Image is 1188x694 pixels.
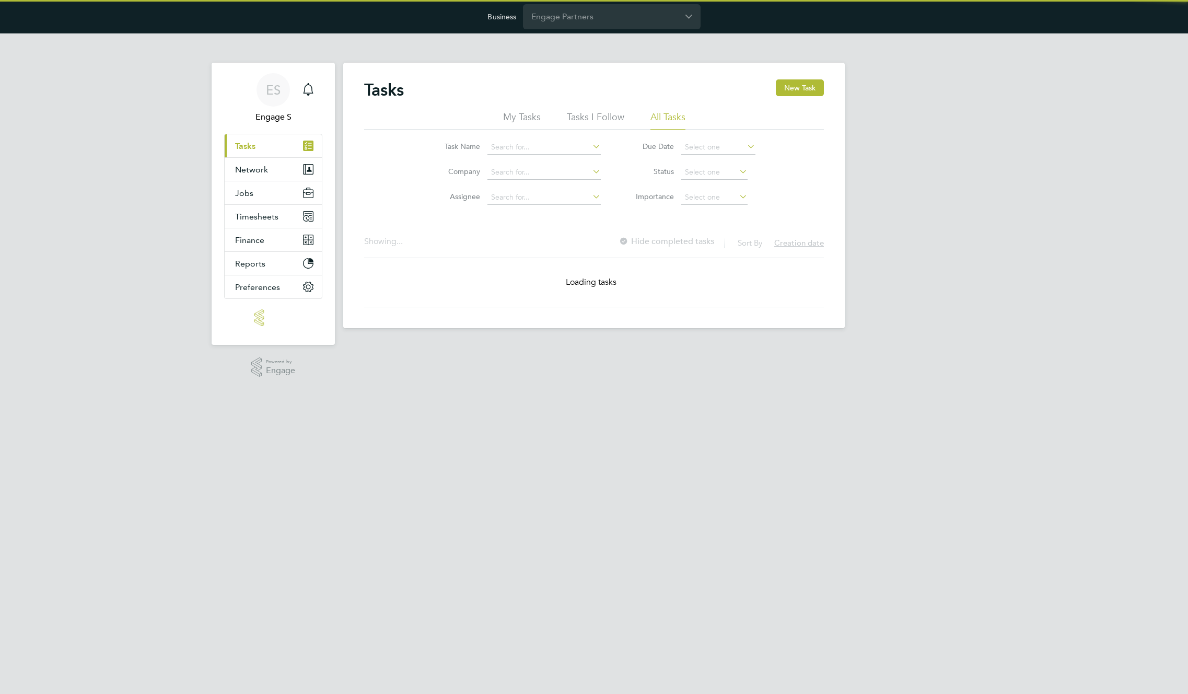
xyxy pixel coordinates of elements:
input: Select one [681,165,748,180]
label: Task Name [433,142,480,151]
input: Select one [681,140,755,155]
button: Network [225,158,322,181]
button: Reports [225,252,322,275]
span: Finance [235,235,264,245]
button: Timesheets [225,205,322,228]
li: All Tasks [650,111,685,130]
label: Business [487,12,516,21]
span: Timesheets [235,212,278,222]
span: Engage S [224,111,322,123]
span: Reports [235,259,265,269]
a: ESEngage S [224,73,322,123]
input: Search for... [487,190,601,205]
input: Search for... [487,140,601,155]
input: Select one [681,190,748,205]
span: ES [266,83,281,97]
button: Jobs [225,181,322,204]
span: Loading tasks [566,277,618,287]
button: Finance [225,228,322,251]
span: Tasks [235,141,255,151]
button: New Task [776,79,824,96]
a: Tasks [225,134,322,157]
label: Company [433,167,480,176]
li: My Tasks [503,111,541,130]
label: Importance [627,192,674,201]
label: Status [627,167,674,176]
input: Search for... [487,165,601,180]
span: Engage [266,366,295,375]
span: Preferences [235,282,280,292]
a: Powered byEngage [251,357,296,377]
li: Tasks I Follow [567,111,624,130]
label: Assignee [433,192,480,201]
span: Jobs [235,188,253,198]
span: Creation date [774,238,824,248]
span: Powered by [266,357,295,366]
div: Showing [364,236,405,247]
label: Sort By [738,238,762,248]
h2: Tasks [364,79,404,100]
label: Due Date [627,142,674,151]
label: Hide completed tasks [619,236,714,247]
a: Go to home page [224,309,322,326]
img: engage-logo-retina.png [254,309,292,326]
nav: Main navigation [212,63,335,345]
button: Preferences [225,275,322,298]
span: ... [397,236,403,247]
span: Network [235,165,268,175]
